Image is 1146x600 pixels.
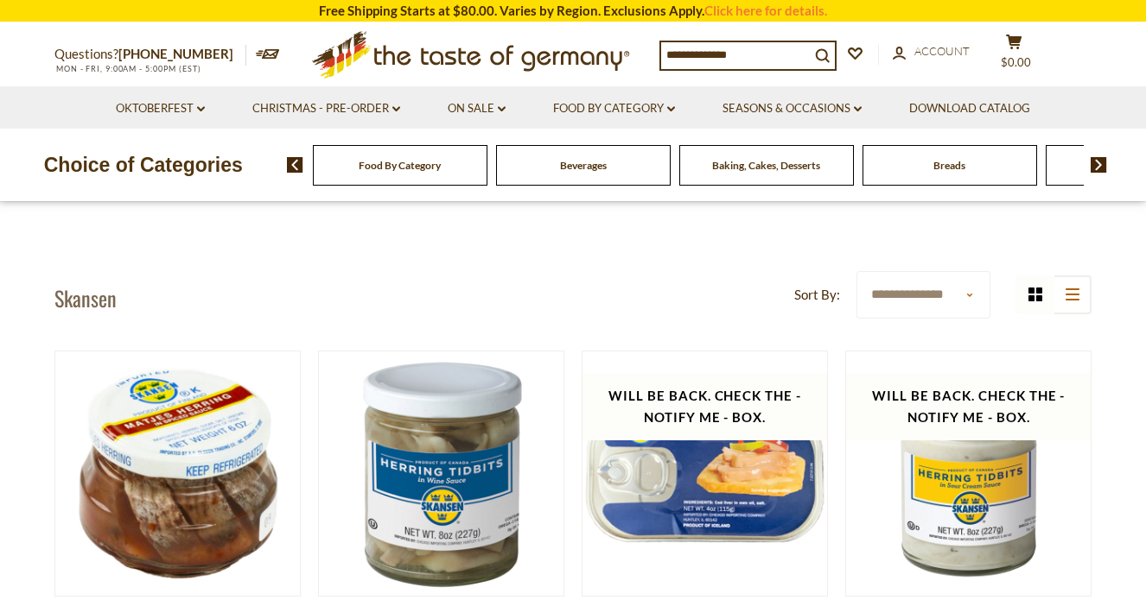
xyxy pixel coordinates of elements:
[359,159,441,172] a: Food By Category
[909,99,1030,118] a: Download Catalog
[553,99,675,118] a: Food By Category
[118,46,233,61] a: [PHONE_NUMBER]
[287,157,303,173] img: previous arrow
[54,285,117,311] h1: Skansen
[723,99,862,118] a: Seasons & Occasions
[560,159,607,172] a: Beverages
[1001,55,1031,69] span: $0.00
[712,159,820,172] a: Baking, Cakes, Desserts
[583,351,827,596] img: Skansen
[54,43,246,66] p: Questions?
[252,99,400,118] a: Christmas - PRE-ORDER
[933,159,965,172] a: Breads
[893,42,970,61] a: Account
[319,351,563,596] img: Skansen
[794,284,840,306] label: Sort By:
[988,34,1040,77] button: $0.00
[914,44,970,58] span: Account
[704,3,827,18] a: Click here for details.
[116,99,205,118] a: Oktoberfest
[846,351,1091,596] img: Skansen
[55,351,300,596] img: Skansen
[448,99,506,118] a: On Sale
[54,64,201,73] span: MON - FRI, 9:00AM - 5:00PM (EST)
[1091,157,1107,173] img: next arrow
